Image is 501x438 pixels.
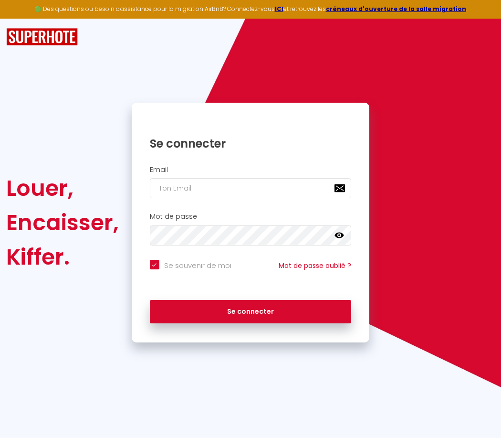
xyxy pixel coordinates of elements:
div: Louer, [6,171,119,205]
div: Encaisser, [6,205,119,240]
img: SuperHote logo [6,28,78,46]
h1: Se connecter [150,136,352,151]
a: créneaux d'ouverture de la salle migration [326,5,466,13]
input: Ton Email [150,178,352,198]
a: ICI [275,5,283,13]
div: Kiffer. [6,240,119,274]
a: Mot de passe oublié ? [279,261,351,270]
button: Se connecter [150,300,352,324]
h2: Email [150,166,352,174]
h2: Mot de passe [150,213,352,221]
